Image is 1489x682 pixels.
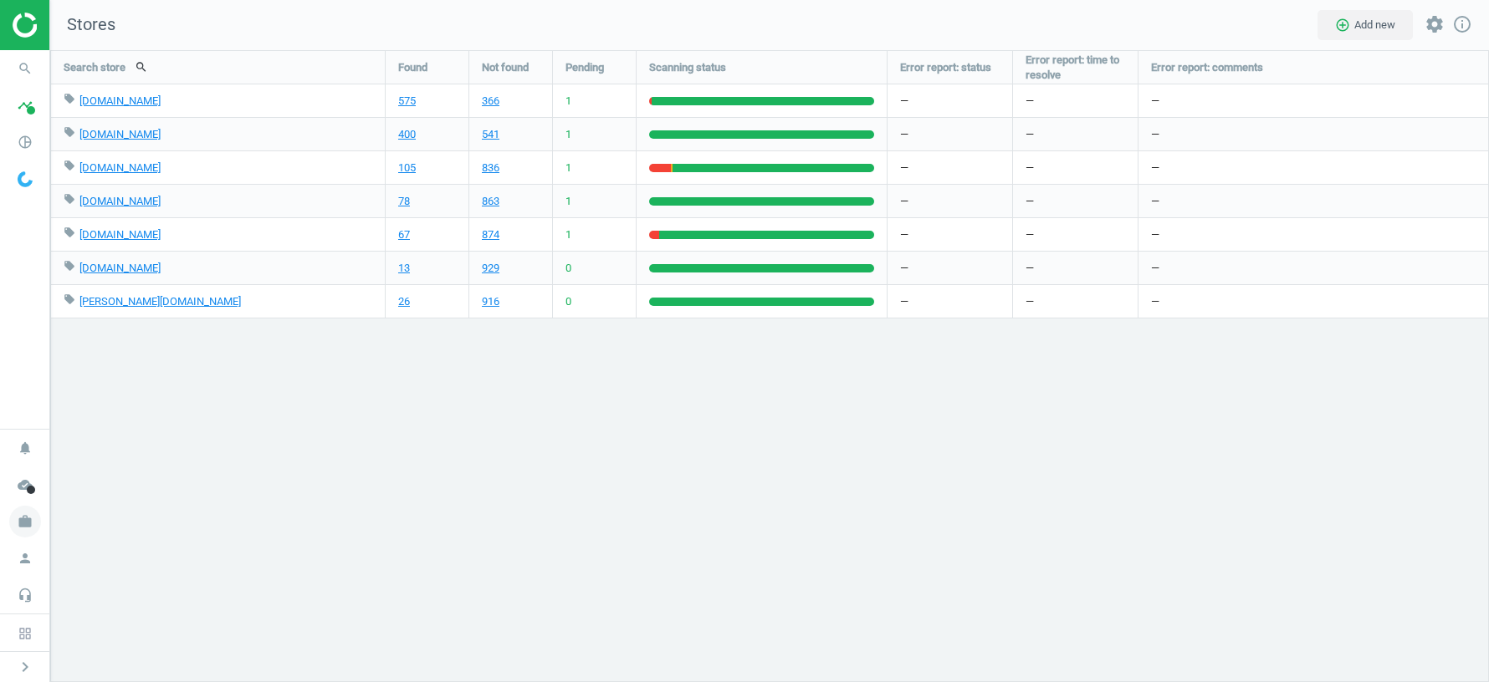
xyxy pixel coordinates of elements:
span: Error report: time to resolve [1026,53,1125,83]
a: [DOMAIN_NAME] [79,161,161,174]
span: Not found [482,60,529,75]
span: — [1026,294,1034,309]
span: — [1026,160,1034,176]
button: add_circle_outlineAdd new [1318,10,1413,40]
span: — [1026,227,1034,242]
a: 26 [398,294,410,309]
div: — [1138,285,1489,318]
i: work [9,506,41,537]
a: [DOMAIN_NAME] [79,195,161,207]
div: — [888,84,1012,117]
div: — [1138,151,1489,184]
a: 78 [398,194,410,209]
i: settings [1425,14,1445,34]
div: — [1138,218,1489,251]
i: chevron_right [15,657,35,677]
i: search [9,53,41,84]
span: Found [398,60,427,75]
div: — [1138,185,1489,217]
span: 1 [565,94,571,109]
img: ajHJNr6hYgQAAAAASUVORK5CYII= [13,13,131,38]
span: 1 [565,127,571,142]
span: — [1026,127,1034,142]
i: info_outline [1452,14,1472,34]
button: settings [1417,7,1452,43]
a: [DOMAIN_NAME] [79,228,161,241]
a: 863 [482,194,499,209]
a: info_outline [1452,14,1472,36]
i: local_offer [64,126,75,138]
i: headset_mic [9,579,41,611]
i: pie_chart_outlined [9,126,41,158]
button: chevron_right [4,656,46,678]
a: 400 [398,127,416,142]
span: — [1026,194,1034,209]
a: 575 [398,94,416,109]
a: [PERSON_NAME][DOMAIN_NAME] [79,295,241,308]
span: 1 [565,194,571,209]
a: [DOMAIN_NAME] [79,94,161,107]
div: — [888,118,1012,150]
span: 0 [565,294,571,309]
a: 541 [482,127,499,142]
span: Scanning status [649,60,726,75]
i: local_offer [64,93,75,104]
button: search [125,53,157,81]
a: [DOMAIN_NAME] [79,128,161,140]
span: Error report: status [900,60,991,75]
span: 1 [565,160,571,176]
span: Pending [565,60,604,75]
div: — [888,151,1012,184]
div: — [1138,118,1489,150]
span: Error report: comments [1151,60,1263,75]
a: 836 [482,160,499,176]
i: person [9,542,41,574]
i: local_offer [64,226,75,238]
a: 916 [482,294,499,309]
span: 0 [565,261,571,276]
i: timeline [9,89,41,121]
div: — [1138,84,1489,117]
i: local_offer [64,260,75,272]
div: Search store [51,51,385,84]
span: — [1026,261,1034,276]
i: notifications [9,432,41,464]
a: 105 [398,160,416,176]
a: 874 [482,227,499,242]
div: — [888,218,1012,251]
img: wGWNvw8QSZomAAAAABJRU5ErkJggg== [18,171,33,187]
span: Stores [50,13,115,37]
span: — [1026,94,1034,109]
i: local_offer [64,293,75,305]
div: — [1138,252,1489,284]
a: 929 [482,261,499,276]
div: — [888,285,1012,318]
i: cloud_done [9,469,41,501]
i: add_circle_outline [1335,18,1350,33]
span: 1 [565,227,571,242]
a: 366 [482,94,499,109]
a: 13 [398,261,410,276]
i: local_offer [64,160,75,171]
a: 67 [398,227,410,242]
div: — [888,185,1012,217]
i: local_offer [64,193,75,205]
a: [DOMAIN_NAME] [79,262,161,274]
div: — [888,252,1012,284]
